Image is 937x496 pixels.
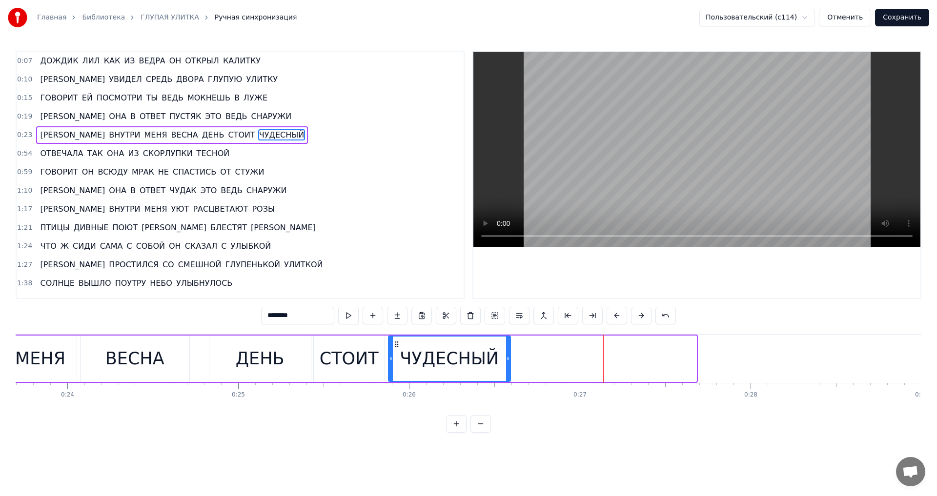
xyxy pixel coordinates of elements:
[8,8,27,27] img: youka
[172,166,217,178] span: СПАСТИСЬ
[236,346,285,372] div: ДЕНЬ
[168,55,183,66] span: ОН
[17,241,32,251] span: 1:24
[86,148,104,159] span: ТАК
[819,9,871,26] button: Отменить
[175,74,205,85] span: ДВОРА
[219,166,232,178] span: ОТ
[196,148,231,159] span: ТЕСНОЙ
[17,56,32,66] span: 0:07
[82,13,125,22] a: Библиотека
[139,185,166,196] span: ОТВЕТ
[17,204,32,214] span: 1:17
[17,112,32,121] span: 0:19
[17,278,32,288] span: 1:38
[37,13,66,22] a: Главная
[224,259,281,270] span: ГЛУПЕНЬКОЙ
[39,240,57,252] span: ЧТО
[17,297,32,307] span: 1:46
[320,346,379,372] div: СТОИТ
[108,129,141,140] span: ВНУТРИ
[251,203,276,215] span: РОЗЫ
[162,259,175,270] span: СО
[126,240,133,252] span: С
[227,129,256,140] span: СТОИТ
[61,391,74,399] div: 0:24
[81,92,94,103] span: ЕЙ
[39,259,106,270] span: [PERSON_NAME]
[230,240,272,252] span: УЛЫБКОЙ
[17,167,32,177] span: 0:59
[168,240,182,252] span: ОН
[149,278,173,289] span: НЕБО
[99,240,124,252] span: САМА
[81,296,116,307] span: ГЛЯДИТ
[245,74,279,85] span: УЛИТКУ
[108,111,127,122] span: ОНА
[39,111,106,122] span: [PERSON_NAME]
[896,457,925,486] div: Открытый чат
[258,129,306,140] span: ЧУДЕСНЫЙ
[131,166,155,178] span: МРАК
[73,222,110,233] span: ДИВНЫЕ
[60,240,70,252] span: Ж
[108,203,141,215] span: ВНУТРИ
[114,278,147,289] span: ПОУТРУ
[207,74,244,85] span: ГЛУПУЮ
[283,259,324,270] span: УЛИТКОЙ
[118,296,125,307] span: В
[39,185,106,196] span: [PERSON_NAME]
[220,240,227,252] span: С
[245,185,288,196] span: СНАРУЖИ
[234,166,265,178] span: СТУЖИ
[145,74,173,85] span: СРЕДЬ
[81,55,101,66] span: ЛИЛ
[192,203,249,215] span: РАСЦВЕТАЮТ
[111,222,139,233] span: ПОЮТ
[915,391,928,399] div: 0:29
[39,166,79,178] span: ГОВОРИТ
[175,278,233,289] span: УЛЫБНУЛОСЬ
[224,296,259,307] span: ГЛАЗАМ
[123,55,136,66] span: ИЗ
[17,75,32,84] span: 0:10
[201,129,225,140] span: ДЕНЬ
[170,203,190,215] span: УЮТ
[127,296,153,307] span: ОКНО
[141,13,199,22] a: ГЛУПАЯ УЛИТКА
[39,296,79,307] span: ЧЕЛОВЕК
[744,391,757,399] div: 0:28
[143,203,168,215] span: МЕНЯ
[573,391,587,399] div: 0:27
[17,223,32,233] span: 1:21
[103,55,122,66] span: КАК
[168,185,198,196] span: ЧУДАК
[15,346,65,372] div: МЕНЯ
[184,55,220,66] span: ОТКРЫЛ
[39,55,79,66] span: ДОЖДИК
[97,166,129,178] span: ВСЮДУ
[96,92,143,103] span: ПОСМОТРИ
[81,166,95,178] span: ОН
[184,240,219,252] span: СКАЗАЛ
[108,74,143,85] span: УВИДЕЛ
[200,185,218,196] span: ЭТО
[275,296,303,307] span: ВЕРИТ
[17,130,32,140] span: 0:23
[204,111,223,122] span: ЭТО
[168,111,202,122] span: ПУСТЯК
[232,391,245,399] div: 0:25
[17,186,32,196] span: 1:10
[209,222,248,233] span: БЛЕСТЯТ
[139,111,166,122] span: ОТВЕТ
[177,259,223,270] span: СМЕШНОЙ
[142,148,194,159] span: СКОРЛУПКИ
[875,9,929,26] button: Сохранить
[105,346,164,372] div: ВЕСНА
[138,55,166,66] span: ВЕДРА
[224,111,248,122] span: ВЕДЬ
[17,93,32,103] span: 0:15
[170,129,199,140] span: ВЕСНА
[129,111,137,122] span: В
[39,203,106,215] span: [PERSON_NAME]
